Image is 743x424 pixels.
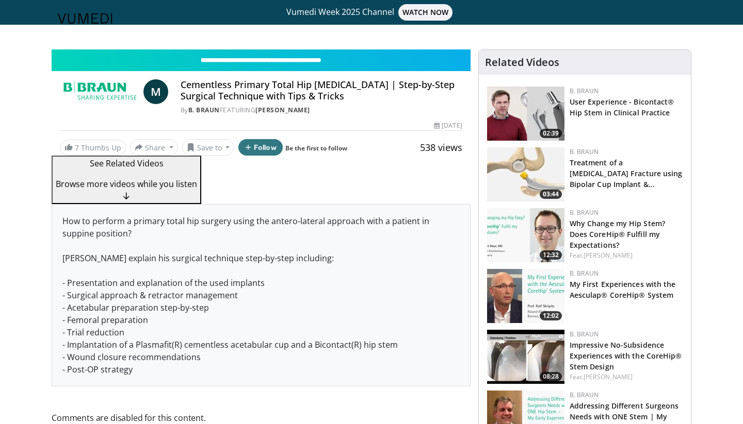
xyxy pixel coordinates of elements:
[540,372,562,381] span: 08:28
[60,140,126,156] a: 7 Thumbs Up
[570,372,683,382] div: Feat.
[56,157,197,169] p: See Related Videos
[540,250,562,260] span: 12:32
[570,147,599,156] a: B. Braun
[570,279,676,300] a: My First Experiences with the Aesculap® CoreHip® System
[570,251,683,260] div: Feat.
[60,79,139,104] img: B. Braun
[570,330,599,338] a: B. Braun
[75,143,79,152] span: 7
[255,106,310,114] a: [PERSON_NAME]
[570,269,599,278] a: B. Braun
[52,156,201,204] button: See Related Videos Browse more videos while you listen
[584,251,633,260] a: [PERSON_NAME]
[487,330,564,384] img: d2f97bc0-25d0-43ab-8f0a-b4da829c9faf.150x105_q85_crop-smart_upscale.jpg
[52,205,470,386] div: How to perform a primary total hip surgery using the antero-lateral approach with a patient in su...
[540,129,562,138] span: 02:39
[487,147,564,201] img: dd541074-bb98-4b7d-853b-83c717806bb5.jpg.150x105_q85_crop-smart_upscale.jpg
[584,372,633,381] a: [PERSON_NAME]
[487,269,564,323] a: 12:02
[540,190,562,199] span: 03:44
[570,158,683,189] a: Treatment of a [MEDICAL_DATA] Fracture using Bipolar Cup Implant &…
[56,178,197,190] span: Browse more videos while you listen
[570,157,683,189] h3: Treatment of a Femoral Neck Fracture using Bipolar Cup Implant & Cemented Stem - Animated Surgica...
[487,208,564,262] img: 91b111a7-5173-4914-9915-8ee52757365d.jpg.150x105_q85_crop-smart_upscale.jpg
[188,106,220,114] a: B. Braun
[487,269,564,323] img: d73e04c3-288b-4a17-9b46-60ae1f641967.jpg.150x105_q85_crop-smart_upscale.jpg
[570,218,665,250] a: Why Change my Hip Stem? Does CoreHip® Fulfill my Expectations?
[181,106,462,115] div: By FEATURING
[238,139,283,156] button: Follow
[487,147,564,201] a: 03:44
[570,340,682,371] a: Impressive No-Subsidence Experiences with the CoreHip® Stem Design
[285,144,347,152] a: Be the first to follow
[420,141,462,154] span: 538 views
[570,87,599,95] a: B. Braun
[570,391,599,399] a: B. Braun
[540,311,562,320] span: 12:02
[181,79,462,101] h4: Cementless Primary Total Hip [MEDICAL_DATA] | Step-by-Step Surgical Technique with Tips & Tricks
[487,330,564,384] a: 08:28
[182,139,235,156] button: Save to
[434,121,462,130] div: [DATE]
[570,97,674,117] a: User Experience - Bicontact® Hip Stem in Clinical Practice
[487,87,564,141] img: 0db22b30-d533-42c0-80d5-28c8f312f1a0.150x105_q85_crop-smart_upscale.jpg
[485,56,559,69] h4: Related Videos
[487,87,564,141] a: 02:39
[58,13,112,24] img: VuMedi Logo
[130,139,178,156] button: Share
[570,208,599,217] a: B. Braun
[487,208,564,262] a: 12:32
[143,79,168,104] a: M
